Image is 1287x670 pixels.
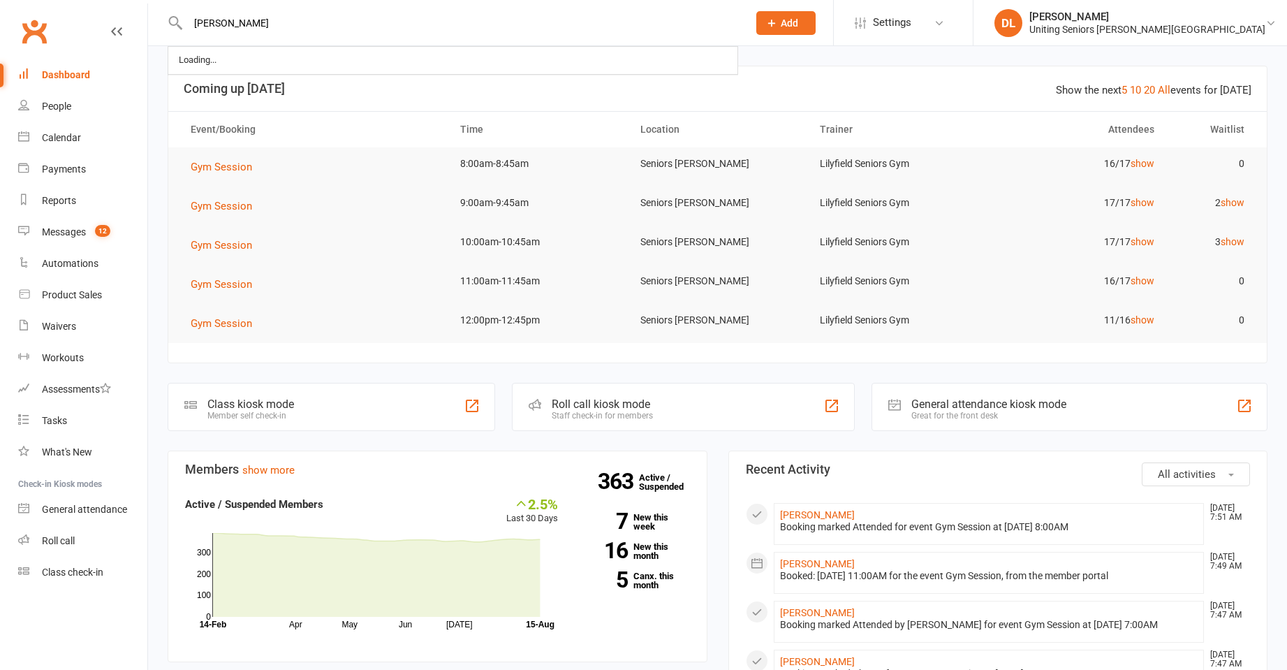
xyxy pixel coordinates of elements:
[185,463,690,476] h3: Members
[807,187,987,219] td: Lilyfield Seniors Gym
[1203,504,1249,522] time: [DATE] 7:51 AM
[579,513,689,531] a: 7New this week
[191,315,262,332] button: Gym Session
[994,9,1022,37] div: DL
[448,265,627,298] td: 11:00am-11:45am
[628,304,807,337] td: Seniors [PERSON_NAME]
[18,248,147,279] a: Automations
[807,112,987,147] th: Trainer
[1131,158,1154,169] a: show
[242,464,295,476] a: show more
[42,352,84,363] div: Workouts
[191,239,252,252] span: Gym Session
[1131,236,1154,247] a: show
[780,558,855,569] a: [PERSON_NAME]
[185,498,323,511] strong: Active / Suspended Members
[18,91,147,122] a: People
[1167,147,1257,180] td: 0
[639,463,700,502] a: 363Active / Suspended
[1029,23,1265,36] div: Uniting Seniors [PERSON_NAME][GEOGRAPHIC_DATA]
[191,159,262,175] button: Gym Session
[1144,84,1155,96] a: 20
[780,619,1198,631] div: Booking marked Attended by [PERSON_NAME] for event Gym Session at [DATE] 7:00AM
[191,198,262,214] button: Gym Session
[42,321,76,332] div: Waivers
[42,226,86,238] div: Messages
[1056,82,1251,99] div: Show the next events for [DATE]
[178,112,448,147] th: Event/Booking
[42,163,86,175] div: Payments
[1131,314,1154,326] a: show
[1158,84,1170,96] a: All
[780,521,1198,533] div: Booking marked Attended for event Gym Session at [DATE] 8:00AM
[1130,84,1141,96] a: 10
[987,112,1167,147] th: Attendees
[18,279,147,311] a: Product Sales
[1221,197,1244,208] a: show
[506,496,558,526] div: Last 30 Days
[191,278,252,291] span: Gym Session
[579,511,628,532] strong: 7
[628,226,807,258] td: Seniors [PERSON_NAME]
[42,567,103,578] div: Class check-in
[18,557,147,588] a: Class kiosk mode
[42,289,102,300] div: Product Sales
[911,398,1066,411] div: General attendance kiosk mode
[781,17,798,29] span: Add
[42,69,90,80] div: Dashboard
[448,304,627,337] td: 12:00pm-12:45pm
[579,542,689,560] a: 16New this month
[987,304,1167,337] td: 11/16
[987,187,1167,219] td: 17/17
[1167,112,1257,147] th: Waitlist
[628,265,807,298] td: Seniors [PERSON_NAME]
[987,226,1167,258] td: 17/17
[18,374,147,405] a: Assessments
[191,237,262,254] button: Gym Session
[552,398,653,411] div: Roll call kiosk mode
[1203,650,1249,669] time: [DATE] 7:47 AM
[1158,468,1216,481] span: All activities
[18,437,147,468] a: What's New
[1203,553,1249,571] time: [DATE] 7:49 AM
[448,226,627,258] td: 10:00am-10:45am
[579,571,689,590] a: 5Canx. this month
[628,112,807,147] th: Location
[1029,10,1265,23] div: [PERSON_NAME]
[191,200,252,212] span: Gym Session
[42,384,111,395] div: Assessments
[552,411,653,421] div: Staff check-in for members
[579,569,628,590] strong: 5
[1167,265,1257,298] td: 0
[18,525,147,557] a: Roll call
[780,656,855,667] a: [PERSON_NAME]
[448,187,627,219] td: 9:00am-9:45am
[18,59,147,91] a: Dashboard
[628,187,807,219] td: Seniors [PERSON_NAME]
[18,494,147,525] a: General attendance kiosk mode
[780,607,855,618] a: [PERSON_NAME]
[628,147,807,180] td: Seniors [PERSON_NAME]
[1131,275,1154,286] a: show
[42,195,76,206] div: Reports
[42,504,127,515] div: General attendance
[807,147,987,180] td: Lilyfield Seniors Gym
[1167,304,1257,337] td: 0
[42,132,81,143] div: Calendar
[807,226,987,258] td: Lilyfield Seniors Gym
[42,535,75,546] div: Roll call
[18,154,147,185] a: Payments
[987,265,1167,298] td: 16/17
[807,304,987,337] td: Lilyfield Seniors Gym
[746,463,1251,476] h3: Recent Activity
[1203,602,1249,620] time: [DATE] 7:47 AM
[807,265,987,298] td: Lilyfield Seniors Gym
[756,11,816,35] button: Add
[42,258,98,269] div: Automations
[18,122,147,154] a: Calendar
[207,398,294,411] div: Class kiosk mode
[448,147,627,180] td: 8:00am-8:45am
[506,496,558,511] div: 2.5%
[184,13,738,33] input: Search...
[18,405,147,437] a: Tasks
